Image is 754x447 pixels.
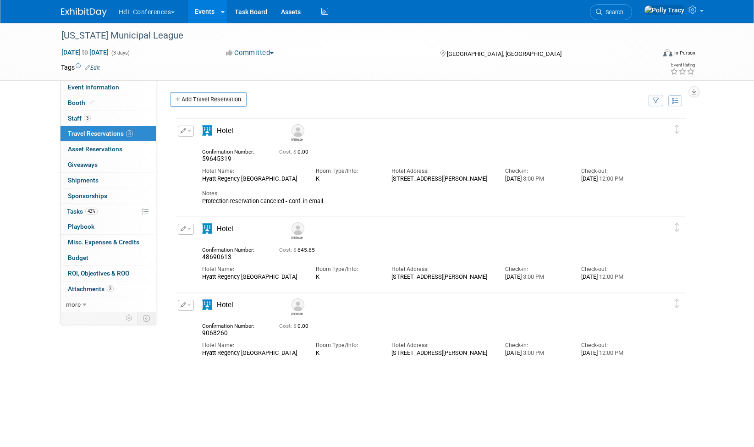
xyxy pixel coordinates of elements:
[391,175,491,182] div: [STREET_ADDRESS][PERSON_NAME]
[292,124,304,137] img: Andy Nickerson
[202,175,302,182] div: Hyatt Regency [GEOGRAPHIC_DATA]
[289,124,305,142] div: Andy Nickerson
[675,299,679,308] i: Click and drag to move item
[289,298,305,316] div: Jim Hunt
[61,235,156,250] a: Misc. Expenses & Credits
[447,50,561,57] span: [GEOGRAPHIC_DATA], [GEOGRAPHIC_DATA]
[292,298,304,311] img: Jim Hunt
[581,175,643,182] div: [DATE]
[61,8,107,17] img: ExhibitDay
[89,100,94,105] i: Booth reservation complete
[68,254,88,261] span: Budget
[505,265,567,273] div: Check-in:
[68,99,96,106] span: Booth
[58,28,642,44] div: [US_STATE] Municipal League
[279,323,312,329] span: 0.00
[391,265,491,273] div: Hotel Address:
[279,247,297,253] span: Cost: $
[522,175,544,182] span: 3:00 PM
[68,192,107,199] span: Sponsorships
[61,126,156,141] a: Travel Reservations3
[279,247,319,253] span: 645.65
[505,167,567,175] div: Check-in:
[85,208,98,215] span: 42%
[202,126,212,136] i: Hotel
[598,273,623,280] span: 12:00 PM
[68,238,139,246] span: Misc. Expenses & Credits
[202,329,228,337] span: 9068260
[391,167,491,175] div: Hotel Address:
[279,323,297,329] span: Cost: $
[61,157,156,172] a: Giveaways
[137,312,156,324] td: Toggle Event Tabs
[644,5,685,15] img: Polly Tracy
[505,342,567,349] div: Check-in:
[121,312,138,324] td: Personalize Event Tab Strip
[590,4,632,20] a: Search
[391,349,491,357] div: [STREET_ADDRESS][PERSON_NAME]
[61,219,156,234] a: Playbook
[279,149,312,155] span: 0.00
[202,146,265,155] div: Confirmation Number:
[126,130,133,137] span: 3
[61,204,156,219] a: Tasks42%
[61,266,156,281] a: ROI, Objectives & ROO
[292,311,303,316] div: Jim Hunt
[202,253,231,260] span: 48690613
[581,265,643,273] div: Check-out:
[202,244,265,253] div: Confirmation Number:
[202,155,231,162] span: 59645319
[391,273,491,281] div: [STREET_ADDRESS][PERSON_NAME]
[61,95,156,110] a: Booth
[316,273,378,281] div: K
[67,208,98,215] span: Tasks
[581,349,643,357] div: [DATE]
[68,130,133,137] span: Travel Reservations
[170,92,247,107] a: Add Travel Reservation
[505,273,567,281] div: [DATE]
[292,137,303,142] div: Andy Nickerson
[391,342,491,349] div: Hotel Address:
[598,175,623,182] span: 12:00 PM
[663,49,672,56] img: Format-Inperson.png
[68,83,119,91] span: Event Information
[653,98,659,104] i: Filter by Traveler
[217,127,233,135] span: Hotel
[292,235,303,240] div: Richard Fletcher
[522,349,544,356] span: 3:00 PM
[601,48,696,61] div: Event Format
[223,48,277,58] button: Committed
[316,349,378,357] div: K
[61,111,156,126] a: Staff3
[61,250,156,265] a: Budget
[61,80,156,95] a: Event Information
[110,50,130,56] span: (3 days)
[61,142,156,157] a: Asset Reservations
[107,285,114,292] span: 3
[670,63,695,67] div: Event Rating
[68,177,99,184] span: Shipments
[61,63,100,72] td: Tags
[202,320,265,329] div: Confirmation Number:
[68,285,114,292] span: Attachments
[81,49,89,56] span: to
[598,349,623,356] span: 12:00 PM
[61,281,156,297] a: Attachments3
[68,161,98,168] span: Giveaways
[316,175,378,182] div: K
[292,222,304,235] img: Richard Fletcher
[202,265,302,273] div: Hotel Name:
[522,273,544,280] span: 3:00 PM
[202,167,302,175] div: Hotel Name:
[316,265,378,273] div: Room Type/Info:
[202,224,212,234] i: Hotel
[316,342,378,349] div: Room Type/Info:
[602,9,623,16] span: Search
[61,173,156,188] a: Shipments
[202,349,302,357] div: Hyatt Regency [GEOGRAPHIC_DATA]
[61,188,156,204] a: Sponsorships
[84,115,91,121] span: 3
[581,342,643,349] div: Check-out:
[61,297,156,312] a: more
[505,349,567,357] div: [DATE]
